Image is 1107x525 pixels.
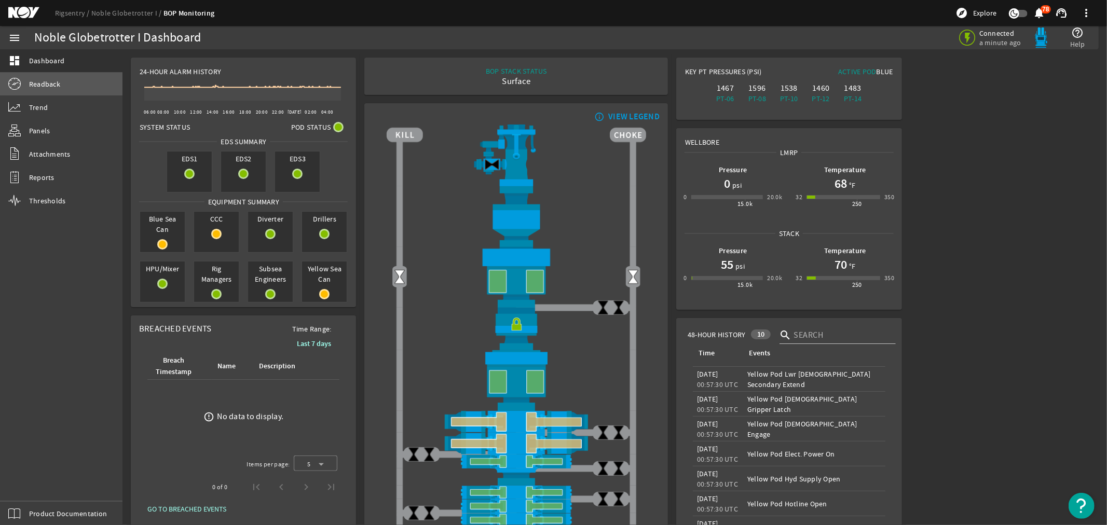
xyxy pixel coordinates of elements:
b: Pressure [719,165,747,175]
span: HPU/Mixer [140,261,185,276]
div: Yellow Pod [DEMOGRAPHIC_DATA] Gripper Latch [747,394,881,415]
mat-icon: error_outline [203,411,214,422]
img: UpperAnnularOpen.png [387,247,646,308]
legacy-datetime-component: [DATE] [697,469,718,478]
text: 06:00 [144,109,156,115]
text: 22:00 [272,109,284,115]
text: 20:00 [256,109,268,115]
span: Rig Managers [194,261,239,286]
div: Key PT Pressures (PSI) [685,66,789,81]
div: VIEW LEGEND [608,112,660,122]
div: Items per page: [247,459,290,469]
div: 250 [852,199,862,209]
div: 0 of 0 [212,482,227,492]
h1: 0 [724,175,730,192]
img: ValveClose.png [611,425,626,440]
span: Readback [29,79,60,89]
div: Yellow Pod Hyd Supply Open [747,474,881,484]
mat-icon: notifications [1033,7,1046,19]
div: PT-10 [775,93,803,104]
div: Wellbore [677,129,901,147]
span: °F [847,180,856,190]
img: ValveClose.png [595,300,611,315]
img: FlexJoint.png [387,186,646,246]
div: 0 [684,192,687,202]
legacy-datetime-component: 00:57:30 UTC [697,430,738,439]
img: ValveClose.png [406,505,421,521]
span: Diverter [248,212,293,226]
mat-icon: dashboard [8,54,21,67]
div: 20.0k [767,273,782,283]
div: Events [749,348,770,359]
div: 20.0k [767,192,782,202]
text: 16:00 [223,109,235,115]
span: Attachments [29,149,71,159]
div: Time [699,348,715,359]
button: Last 7 days [289,334,339,353]
div: Yellow Pod Lwr [DEMOGRAPHIC_DATA] Secondary Extend [747,369,881,390]
img: ValveClose.png [595,425,611,440]
div: 15.0k [737,280,753,290]
div: 32 [796,192,802,202]
div: Description [259,361,295,372]
img: Valve2Close.png [484,157,500,172]
div: 32 [796,273,802,283]
span: psi [733,261,745,271]
span: Connected [979,29,1023,38]
div: PT-12 [807,93,835,104]
span: CCC [194,212,239,226]
span: EDS1 [167,151,212,166]
legacy-datetime-component: 00:57:30 UTC [697,380,738,389]
span: a minute ago [979,38,1023,47]
button: 78 [1034,8,1045,19]
img: ValveClose.png [611,491,626,507]
span: LMRP [776,147,801,158]
img: ValveClose.png [611,300,626,315]
div: BOP STACK STATUS [486,66,547,76]
legacy-datetime-component: [DATE] [697,419,718,429]
span: 48-Hour History [688,329,746,340]
span: Thresholds [29,196,66,206]
div: 1483 [839,83,866,93]
img: BopBodyShearBottom.png [387,468,646,486]
div: 1467 [712,83,739,93]
img: ValveClose.png [421,447,437,462]
span: 24-Hour Alarm History [140,66,221,77]
img: RiserAdapter.png [387,125,646,186]
div: Time [697,348,735,359]
i: search [780,329,792,341]
div: 250 [852,280,862,290]
img: RiserConnectorLock.png [387,308,646,350]
div: 15.0k [737,199,753,209]
span: Drillers [302,212,347,226]
mat-icon: support_agent [1055,7,1068,19]
div: Name [216,361,245,372]
legacy-datetime-component: [DATE] [697,394,718,404]
div: No data to display. [217,411,283,422]
b: Temperature [824,246,866,256]
text: [DATE] [288,109,302,115]
legacy-datetime-component: [DATE] [697,494,718,503]
span: psi [730,180,742,190]
text: 10:00 [174,109,186,115]
div: PT-06 [712,93,739,104]
img: ShearRamOpenBlock.png [387,411,646,433]
mat-icon: menu [8,32,21,44]
img: PipeRamOpen.png [387,454,646,468]
text: 08:00 [157,109,169,115]
span: Dashboard [29,56,64,66]
span: Active Pod [838,67,877,76]
img: ValveClose.png [421,505,437,521]
div: Noble Globetrotter I Dashboard [34,33,201,43]
legacy-datetime-component: [DATE] [697,369,718,379]
legacy-datetime-component: 00:57:30 UTC [697,479,738,489]
div: Yellow Pod Elect. Power On [747,449,881,459]
img: ValveClose.png [595,491,611,507]
img: ShearRamOpenBlock.png [387,433,646,454]
legacy-datetime-component: 00:57:30 UTC [697,405,738,414]
a: Rigsentry [55,8,91,18]
b: Last 7 days [297,339,331,349]
b: Temperature [824,165,866,175]
b: Pressure [719,246,747,256]
span: Blue [877,67,893,76]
